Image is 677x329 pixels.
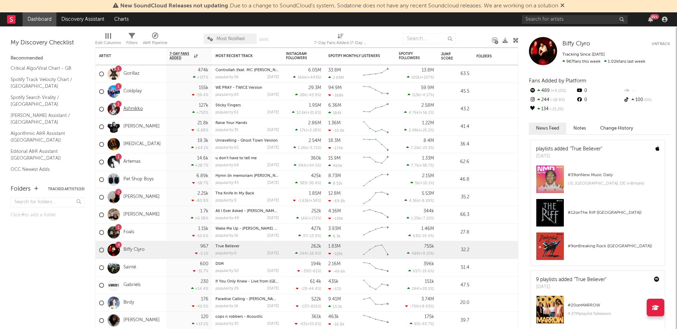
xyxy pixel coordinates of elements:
[215,163,239,167] div: popularity: 66
[422,174,434,178] div: 2.15M
[407,75,434,80] div: ( )
[531,232,665,266] a: #9onBreaking Rock ([GEOGRAPHIC_DATA])
[307,76,320,80] span: +443 %
[215,128,238,132] div: popularity: 35
[310,199,320,203] span: +34 %
[529,105,576,114] div: 134
[441,158,469,166] div: 62.6
[408,234,434,238] div: ( )
[328,86,342,90] div: 94.9M
[328,252,343,256] div: -125k
[568,310,659,318] div: 4.37M playlist followers
[298,146,307,150] span: 1.26k
[295,128,321,132] div: ( )
[420,252,433,256] span: +9.15 %
[328,174,341,178] div: 8.73M
[420,181,433,185] span: +10.1 %
[441,123,469,131] div: 41.4
[215,262,224,266] a: DSM
[411,217,420,221] span: 1.25k
[215,146,239,150] div: popularity: 62
[423,262,434,266] div: 396k
[123,282,141,288] a: Gabriels
[267,234,279,238] div: [DATE]
[123,159,141,165] a: Artemas
[311,226,321,231] div: 427k
[215,244,279,248] div: True Believer
[215,68,279,72] div: Controllah (feat. MC Bin Laden)
[215,234,238,238] div: popularity: 16
[421,146,433,150] span: -23.3 %
[215,156,257,160] a: u don't have to tell me
[307,93,320,97] span: -43.9 %
[11,166,78,173] a: OCC Newest Adds
[623,95,670,105] div: 100
[568,209,659,217] div: # 12 on The Riff ([GEOGRAPHIC_DATA])
[309,86,321,90] div: 29.3M
[623,86,670,95] div: --
[307,181,320,185] span: -30.4 %
[643,98,652,102] span: 0 %
[562,41,590,47] span: Biffy Clyro
[308,121,321,125] div: 2.86M
[191,198,208,203] div: -80.9 %
[441,263,469,272] div: 51.4
[420,129,433,132] span: +25.2 %
[267,199,279,203] div: [DATE]
[215,199,237,203] div: popularity: 0
[267,163,279,167] div: [DATE]
[191,216,208,221] div: +6.58 %
[192,181,208,185] div: -58.7 %
[215,209,279,213] div: All I Ever Asked - Zerb Remix
[215,86,262,90] a: WE PRAY - TWICE Version
[441,246,469,254] div: 32.2
[328,181,342,186] div: 8.51k
[549,107,563,111] span: -21.2 %
[300,129,306,132] span: 17k
[309,146,320,150] span: -5.71 %
[200,262,208,266] div: 600
[409,111,419,115] span: 4.76k
[215,252,237,255] div: popularity: 0
[295,93,321,97] div: ( )
[199,103,208,108] div: 127k
[415,181,419,185] span: 5k
[420,111,433,115] span: +56.1 %
[215,104,279,107] div: Sticky Fingers
[311,244,321,249] div: 262k
[360,259,392,277] svg: Chart title
[259,38,268,42] button: Save
[298,234,321,238] div: ( )
[215,121,279,125] div: Raise Your Hands
[95,30,121,50] div: Edit Columns
[11,76,78,90] a: Spotify Track Velocity Chart / [GEOGRAPHIC_DATA]
[536,145,602,153] div: playlists added
[192,93,208,97] div: -59.4 %
[421,226,434,231] div: 1.46M
[120,3,558,9] span: : Due to a change to SoundCloud's system, Sodatone does not have any recent Soundcloud releases. ...
[562,60,645,64] span: 1.02k fans last week
[267,93,279,97] div: [DATE]
[197,156,208,161] div: 14.6k
[215,315,263,319] a: cops n robbers - Acoustic
[412,93,420,97] span: 113k
[403,33,456,44] input: Search...
[293,145,321,150] div: ( )
[360,153,392,171] svg: Chart title
[531,296,665,329] a: #20onMARROW4.37Mplaylist followers
[562,41,590,48] a: Biffy Clyro
[441,52,459,61] div: Jump Score
[215,280,309,284] a: If You Only Knew - Live from [GEOGRAPHIC_DATA]
[215,174,309,178] a: Hymn (In memoriam [PERSON_NAME]) - Dance Mix
[11,197,85,207] input: Search for folders...
[360,100,392,118] svg: Chart title
[422,191,434,196] div: 5.53M
[407,216,434,221] div: ( )
[307,111,320,115] span: +21.6 %
[301,217,307,221] span: 166
[476,54,529,58] div: Folders
[309,191,321,196] div: 1.85M
[267,181,279,185] div: [DATE]
[297,111,306,115] span: 12.6k
[562,60,600,64] span: 967 fans this week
